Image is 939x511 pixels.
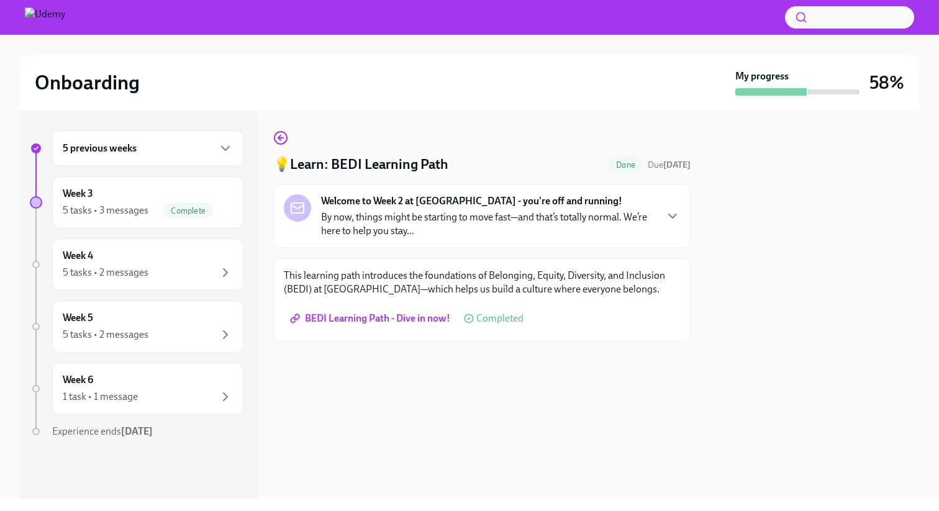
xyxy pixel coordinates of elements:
[63,249,93,263] h6: Week 4
[321,194,622,208] strong: Welcome to Week 2 at [GEOGRAPHIC_DATA] - you're off and running!
[476,314,524,323] span: Completed
[52,425,153,437] span: Experience ends
[163,206,213,215] span: Complete
[663,160,691,170] strong: [DATE]
[321,210,655,238] p: By now, things might be starting to move fast—and that’s totally normal. We’re here to help you s...
[30,238,243,291] a: Week 45 tasks • 2 messages
[30,301,243,353] a: Week 55 tasks • 2 messages
[35,70,140,95] h2: Onboarding
[63,311,93,325] h6: Week 5
[735,70,789,83] strong: My progress
[121,425,153,437] strong: [DATE]
[30,363,243,415] a: Week 61 task • 1 message
[284,306,459,331] a: BEDI Learning Path - Dive in now!
[63,204,148,217] div: 5 tasks • 3 messages
[25,7,65,27] img: Udemy
[52,130,243,166] div: 5 previous weeks
[869,71,904,94] h3: 58%
[30,176,243,228] a: Week 35 tasks • 3 messagesComplete
[648,159,691,171] span: August 10th, 2025 10:00
[63,142,137,155] h6: 5 previous weeks
[63,266,148,279] div: 5 tasks • 2 messages
[648,160,691,170] span: Due
[63,390,138,404] div: 1 task • 1 message
[63,328,148,341] div: 5 tasks • 2 messages
[293,312,450,325] span: BEDI Learning Path - Dive in now!
[63,187,93,201] h6: Week 3
[273,155,448,174] h4: 💡Learn: BEDI Learning Path
[63,373,93,387] h6: Week 6
[609,160,643,170] span: Done
[284,269,680,296] p: This learning path introduces the foundations of Belonging, Equity, Diversity, and Inclusion (BED...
